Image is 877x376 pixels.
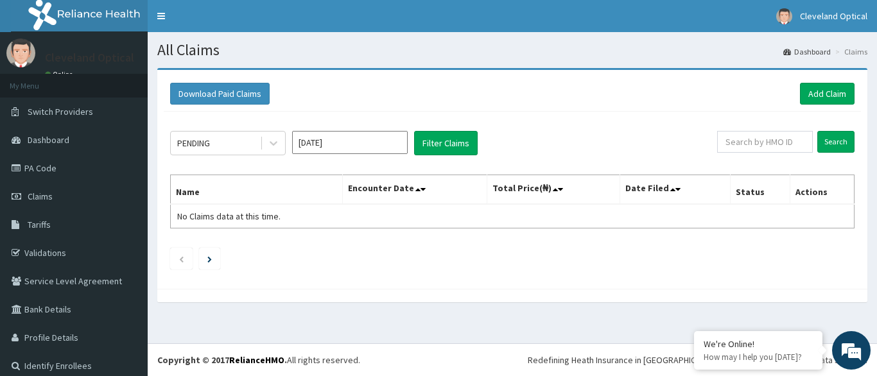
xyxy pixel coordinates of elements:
[157,354,287,366] strong: Copyright © 2017 .
[229,354,284,366] a: RelianceHMO
[343,175,487,205] th: Encounter Date
[28,191,53,202] span: Claims
[704,338,813,350] div: We're Online!
[292,131,408,154] input: Select Month and Year
[832,46,867,57] li: Claims
[731,175,790,205] th: Status
[177,137,210,150] div: PENDING
[177,210,281,222] span: No Claims data at this time.
[45,52,134,64] p: Cleveland Optical
[148,343,877,376] footer: All rights reserved.
[790,175,854,205] th: Actions
[704,352,813,363] p: How may I help you today?
[157,42,867,58] h1: All Claims
[817,131,855,153] input: Search
[800,10,867,22] span: Cleveland Optical
[620,175,731,205] th: Date Filed
[28,106,93,117] span: Switch Providers
[28,219,51,230] span: Tariffs
[45,70,76,79] a: Online
[487,175,620,205] th: Total Price(₦)
[783,46,831,57] a: Dashboard
[414,131,478,155] button: Filter Claims
[171,175,343,205] th: Name
[6,38,35,67] img: User Image
[528,354,867,366] div: Redefining Heath Insurance in [GEOGRAPHIC_DATA] using Telemedicine and Data Science!
[207,253,212,264] a: Next page
[170,83,270,105] button: Download Paid Claims
[776,8,792,24] img: User Image
[28,134,69,146] span: Dashboard
[178,253,184,264] a: Previous page
[800,83,855,105] a: Add Claim
[717,131,813,153] input: Search by HMO ID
